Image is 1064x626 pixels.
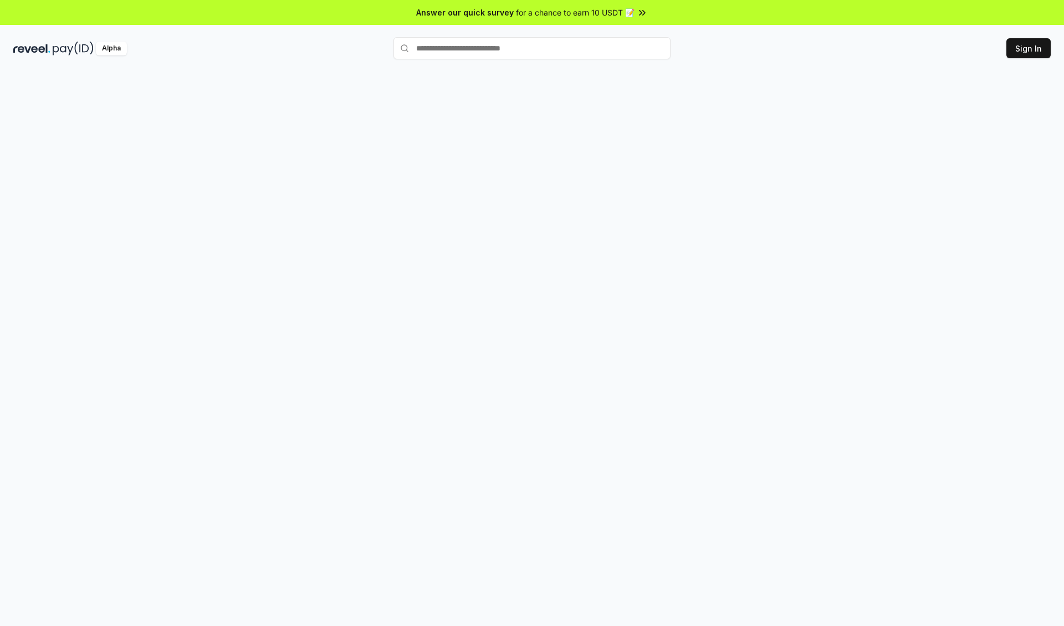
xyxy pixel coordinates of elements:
img: reveel_dark [13,42,50,55]
img: pay_id [53,42,94,55]
span: Answer our quick survey [416,7,514,18]
button: Sign In [1006,38,1051,58]
div: Alpha [96,42,127,55]
span: for a chance to earn 10 USDT 📝 [516,7,635,18]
